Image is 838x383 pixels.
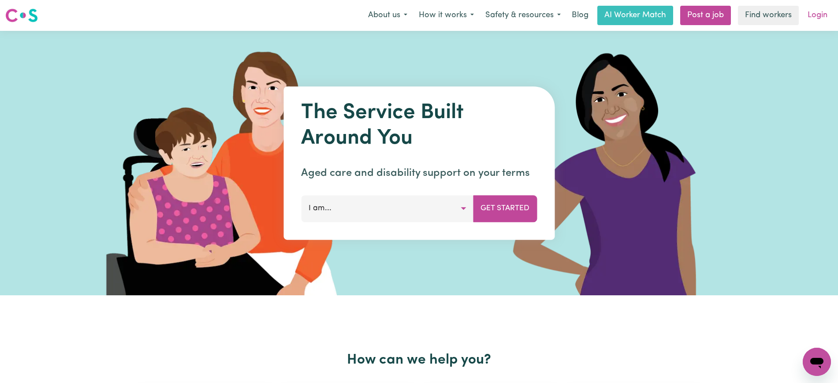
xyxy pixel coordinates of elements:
button: How it works [413,6,480,25]
button: Safety & resources [480,6,566,25]
a: Find workers [738,6,799,25]
h2: How can we help you? [134,352,705,368]
a: Blog [566,6,594,25]
button: Get Started [473,195,537,222]
a: Login [802,6,833,25]
iframe: Button to launch messaging window [803,348,831,376]
h1: The Service Built Around You [301,100,537,151]
button: About us [362,6,413,25]
a: AI Worker Match [597,6,673,25]
p: Aged care and disability support on your terms [301,165,537,181]
button: I am... [301,195,473,222]
img: Careseekers logo [5,7,38,23]
a: Careseekers logo [5,5,38,26]
a: Post a job [680,6,731,25]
